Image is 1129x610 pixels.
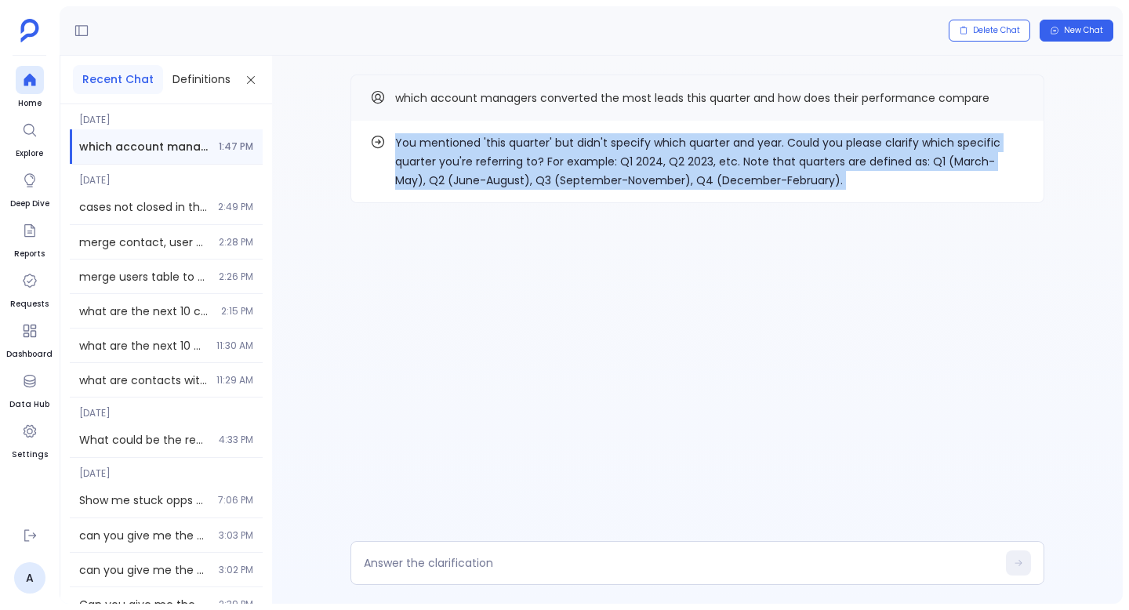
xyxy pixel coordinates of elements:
span: 2:49 PM [218,201,253,213]
a: Settings [12,417,48,461]
span: [DATE] [70,165,263,187]
span: 2:15 PM [221,305,253,318]
button: Definitions [163,65,240,94]
span: Show me stuck opps based industry and segments [79,492,209,508]
span: Dashboard [6,348,53,361]
a: Dashboard [6,317,53,361]
p: You mentioned 'this quarter' but didn't specify which quarter and year. Could you please clarify ... [395,133,1025,190]
span: 2:28 PM [219,236,253,249]
a: Requests [10,267,49,310]
a: A [14,562,45,594]
span: 1:47 PM [219,140,253,153]
span: 11:30 AM [216,339,253,352]
span: cases not closed in the last 2 years. [79,199,209,215]
button: Copy [1006,88,1025,107]
button: Recent Chat [73,65,163,94]
button: Delete Chat [949,20,1030,42]
a: Deep Dive [10,166,49,210]
span: can you give me the minimum and maximum dates for createdDate? I wanna see their range as well [79,562,209,578]
span: 11:29 AM [216,374,253,387]
span: Data Hub [9,398,49,411]
span: 3:03 PM [219,529,253,542]
span: [DATE] [70,104,263,126]
span: merge users table to above result. [79,269,209,285]
span: what are the next 10 contacts to expire [79,338,207,354]
span: Deep Dive [10,198,49,210]
span: which account managers converted the most leads this quarter and how does their performance compare [395,90,989,106]
span: what are the next 10 contacts to expire [79,303,212,319]
span: Home [16,97,44,110]
img: petavue logo [20,19,39,42]
button: New Chat [1040,20,1113,42]
a: Explore [16,116,44,160]
span: 4:33 PM [219,434,253,446]
span: 7:06 PM [218,494,253,507]
span: can you give me the minimum and maximum dates for createdDate? I wanna see their range as well i ... [79,528,209,543]
span: which account managers converted the most leads this quarter and how does their performance compare [79,139,209,154]
span: 2:26 PM [219,271,253,283]
span: Requests [10,298,49,310]
span: what are contacts with top 10 ARR [79,372,207,388]
span: [DATE] [70,458,263,480]
span: Delete Chat [973,25,1020,36]
span: Explore [16,147,44,160]
a: Reports [14,216,45,260]
span: Reports [14,248,45,260]
span: [DATE] [70,398,263,419]
span: New Chat [1064,25,1103,36]
a: Data Hub [9,367,49,411]
span: What could be the reasons few accounts do not have contacts attached to it? [79,432,209,448]
span: merge contact, user and opportunity table. [79,234,209,250]
span: 3:02 PM [219,564,253,576]
span: Settings [12,448,48,461]
a: Home [16,66,44,110]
